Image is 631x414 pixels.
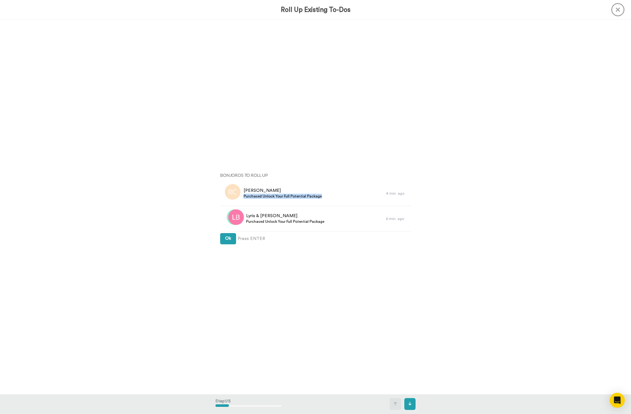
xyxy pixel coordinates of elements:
span: Purchased Unlock Your Full Potential Package [244,194,322,199]
div: 6 min. ago [386,216,408,221]
img: rc.png [225,184,240,200]
div: Open Intercom Messenger [610,393,625,408]
img: bf.png [227,209,242,225]
h3: Roll Up Existing To-Dos [281,6,351,13]
h4: Bonjoros To Roll Up [220,173,411,177]
button: Ok [220,233,236,244]
div: 4 min. ago [386,191,408,196]
img: lb.png [228,209,244,225]
span: Lyris & [PERSON_NAME] [246,213,324,219]
span: [PERSON_NAME] [244,187,322,194]
span: Ok [225,236,231,241]
div: Step 1 / 5 [215,395,282,413]
span: Press ENTER [238,236,265,242]
span: Purchased Unlock Your Full Potential Package [246,219,324,224]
